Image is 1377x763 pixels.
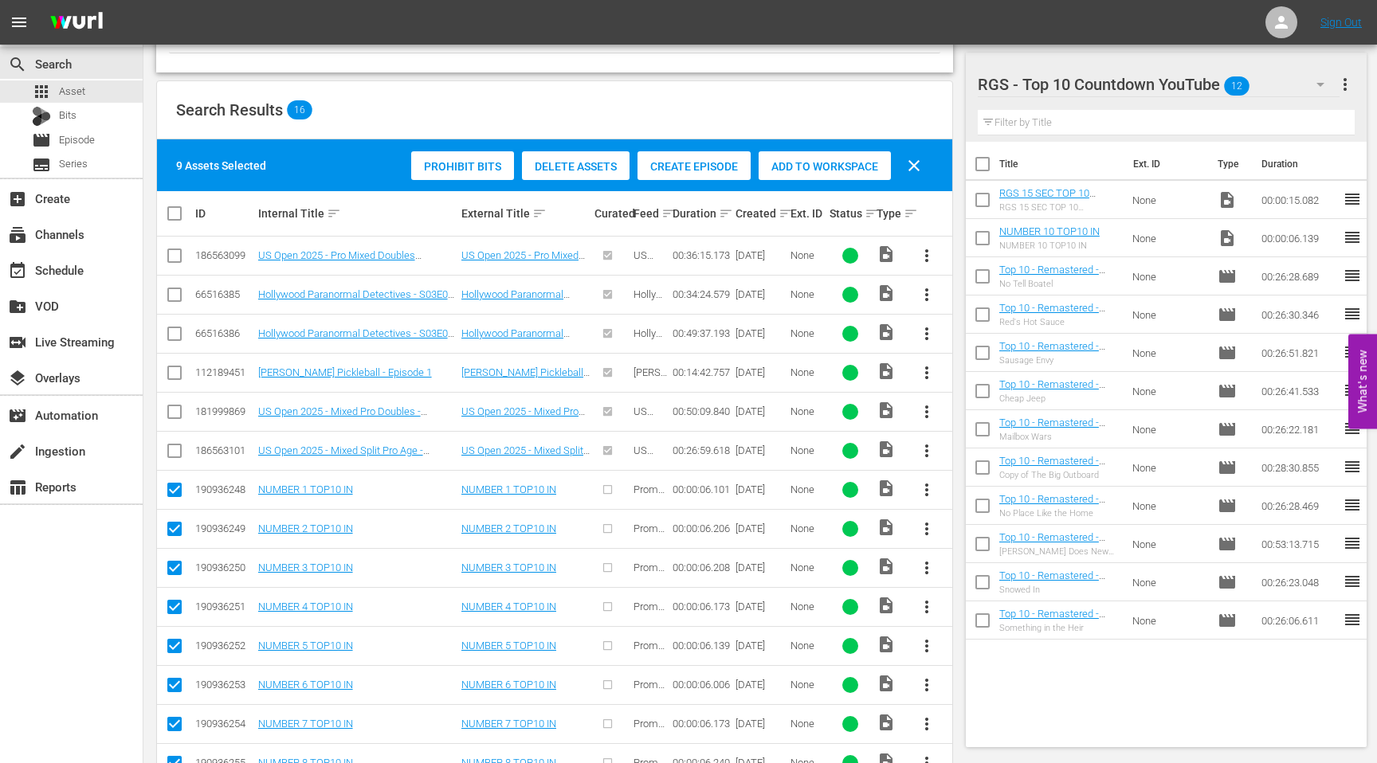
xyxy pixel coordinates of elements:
span: more_vert [917,714,936,734]
div: [DATE] [736,718,786,730]
span: Video [1218,190,1237,209]
div: 190936251 [195,601,253,612]
span: Episode [1218,496,1237,515]
td: 00:26:28.689 [1255,257,1343,295]
a: Hollywood Paranormal Detectives - S03E07 - Old LA Zoo, Part 2 [461,288,590,324]
span: Promos [634,483,665,507]
span: Video [877,674,896,693]
a: US Open 2025 - Mixed Pro Doubles - Agassi/[PERSON_NAME] vs. Petrouleas/[PERSON_NAME] [461,405,588,465]
a: Top 10 - Remastered - TRGS - S01E01 - The Big Outboard [999,455,1110,491]
div: 9 Assets Selected [176,158,266,174]
span: reorder [1343,419,1362,438]
span: Episode [1218,381,1237,401]
span: Promos [634,679,665,702]
td: 00:53:13.715 [1255,525,1343,563]
td: 00:26:22.181 [1255,410,1343,448]
button: Open Feedback Widget [1348,335,1377,429]
span: 12 [1224,69,1249,103]
div: [DATE] [736,601,786,612]
span: Promos [634,522,665,546]
span: reorder [1343,534,1362,553]
div: 00:00:06.139 [673,640,731,651]
div: None [790,640,825,651]
div: NUMBER 10 TOP10 IN [999,241,1100,251]
a: Sign Out [1320,16,1362,29]
span: Video [877,713,896,732]
div: Bits [32,107,51,126]
td: None [1126,410,1210,448]
div: 66516385 [195,288,253,300]
a: [PERSON_NAME] Pickleball - Episode 1 [258,366,432,378]
div: None [790,679,825,691]
div: Cheap Jeep [999,393,1120,404]
span: Asset [32,82,51,101]
a: Hollywood Paranormal Detectives - S03E06 - Old LA Zoo, Part 1 [461,327,590,363]
span: Overlays [8,369,27,388]
div: [DATE] [736,249,786,261]
button: more_vert [908,276,946,314]
td: 00:26:23.048 [1255,563,1343,601]
span: reorder [1343,304,1362,323]
span: Hollywood Paranormal Detectives [634,327,666,399]
span: Episode [1218,458,1237,477]
div: None [790,561,825,573]
span: Promos [634,561,665,585]
a: [PERSON_NAME] Pickleball - Episode 1 [461,366,590,390]
div: 190936254 [195,718,253,730]
span: Bits [59,108,76,123]
td: 00:28:30.855 [1255,448,1343,487]
span: Reports [8,478,27,497]
div: 66516386 [195,327,253,339]
a: US Open 2025 - Mixed Split Pro Age - Oncins/Jardim vs. Miscik/[PERSON_NAME] [258,444,453,468]
button: more_vert [908,666,946,704]
a: Top 10 - Remastered - TRGS - S14E01 - Red's Hot Sauce [999,302,1118,338]
span: more_vert [917,324,936,343]
span: Episode [1218,420,1237,439]
span: Episode [1218,305,1237,324]
a: NUMBER 6 TOP10 IN [461,679,556,691]
a: US Open 2025 - Mixed Pro Doubles - Agassi/[PERSON_NAME] vs. Petrouleas/[PERSON_NAME] [258,405,427,441]
span: Series [59,156,88,172]
div: 00:00:06.006 [673,679,731,691]
div: None [790,288,825,300]
div: None [790,483,825,495]
span: Search Results [176,100,283,119]
span: US Open Pickleball Championships 2025 [634,444,666,528]
span: Video [877,401,896,420]
button: Delete Assets [522,151,630,180]
span: more_vert [917,636,936,655]
span: reorder [1343,190,1362,209]
td: None [1126,295,1210,334]
span: Automation [8,406,27,425]
a: NUMBER 6 TOP10 IN [258,679,353,691]
td: 00:00:06.139 [1255,219,1343,257]
div: 00:36:15.173 [673,249,731,261]
span: Episode [59,132,95,148]
div: 00:50:09.840 [673,405,731,417]
div: 190936250 [195,561,253,573]
td: 00:26:51.821 [1255,334,1343,372]
div: Type [877,204,903,223]
span: more_vert [917,480,936,499]
div: No Tell Boatel [999,279,1120,289]
span: reorder [1343,228,1362,247]
button: more_vert [908,432,946,470]
td: None [1126,601,1210,640]
div: Snowed In [999,585,1120,595]
div: [DATE] [736,288,786,300]
img: ans4CAIJ8jUAAAAAAAAAAAAAAAAAAAAAAAAgQb4GAAAAAAAAAAAAAAAAAAAAAAAAJMjXAAAAAAAAAAAAAAAAAAAAAAAAgAT5G... [38,4,115,41]
span: Create [8,190,27,209]
div: Created [736,204,786,223]
div: None [790,444,825,456]
div: 186563099 [195,249,253,261]
div: External Title [461,204,590,223]
div: [DATE] [736,561,786,573]
div: Feed [634,204,668,223]
span: Episode [1218,534,1237,554]
div: None [790,405,825,417]
a: Top 10 - Remastered - TRGS - S10E01 - Sausage Envy [999,340,1116,376]
a: US Open 2025 - Pro Mixed Doubles Fudge/[PERSON_NAME] vs. Jardim/Jardim [258,249,452,273]
span: Video [877,635,896,654]
td: 00:26:30.346 [1255,295,1343,334]
div: 00:14:42.757 [673,366,731,378]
